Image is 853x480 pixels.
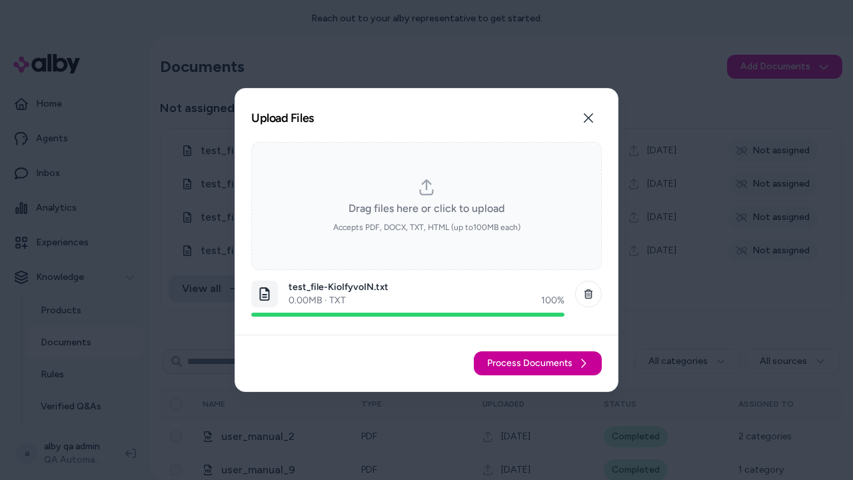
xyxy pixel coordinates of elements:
[251,275,602,322] li: dropzone-file-list-item
[251,112,314,124] h2: Upload Files
[289,294,346,307] p: 0.00 MB · TXT
[349,201,504,217] span: Drag files here or click to upload
[289,281,564,294] p: test_file-KioIfyvoIN.txt
[541,294,564,307] div: 100 %
[251,275,602,375] ol: dropzone-file-list
[333,222,520,233] span: Accepts PDF, DOCX, TXT, HTML (up to 100 MB each)
[251,142,602,270] div: dropzone
[487,357,572,370] span: Process Documents
[474,351,602,375] button: Process Documents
